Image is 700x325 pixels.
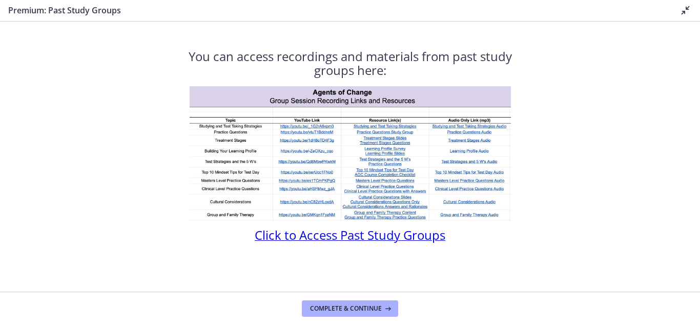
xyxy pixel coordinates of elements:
img: 1734296182395.jpeg [190,86,511,221]
h3: Premium: Past Study Groups [8,4,663,16]
span: Click to Access Past Study Groups [255,226,445,243]
span: You can access recordings and materials from past study groups here: [189,48,512,79]
span: Complete & continue [310,304,382,313]
button: Complete & continue [302,300,398,317]
a: Click to Access Past Study Groups [255,231,445,242]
